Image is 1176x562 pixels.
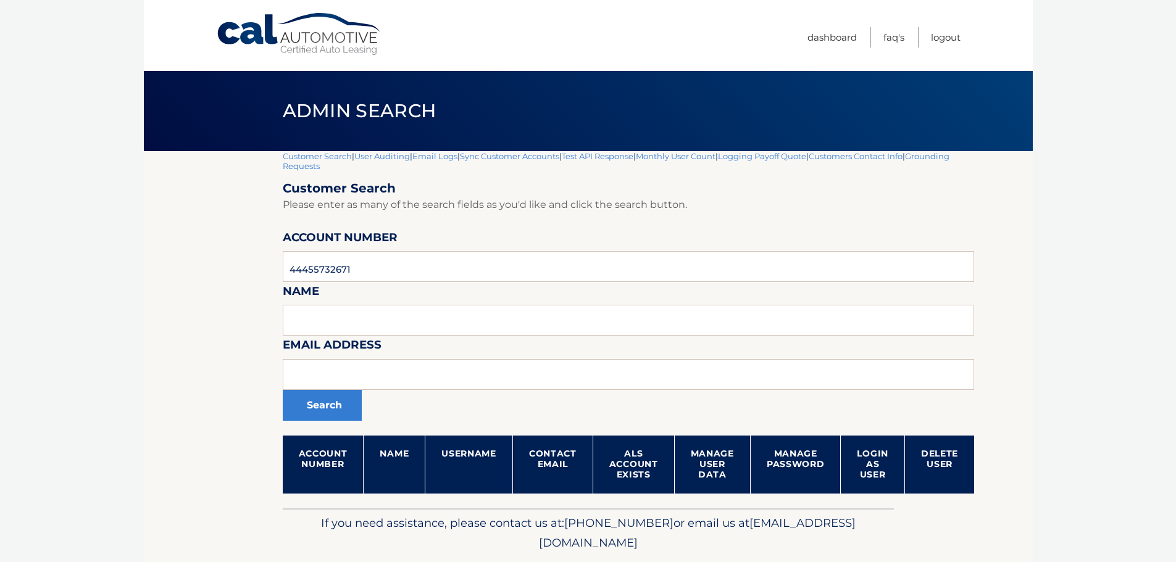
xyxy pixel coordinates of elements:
[283,228,398,251] label: Account Number
[718,151,806,161] a: Logging Payoff Quote
[562,151,633,161] a: Test API Response
[564,516,673,530] span: [PHONE_NUMBER]
[291,513,886,553] p: If you need assistance, please contact us at: or email us at
[750,436,841,494] th: Manage Password
[674,436,750,494] th: Manage User Data
[283,151,352,161] a: Customer Search
[283,436,364,494] th: Account Number
[904,436,974,494] th: Delete User
[883,27,904,48] a: FAQ's
[283,151,975,508] div: | | | | | | | |
[412,151,457,161] a: Email Logs
[512,436,593,494] th: Contact Email
[283,282,319,305] label: Name
[283,181,975,196] h2: Customer Search
[593,436,674,494] th: ALS Account Exists
[283,336,382,358] label: Email Address
[809,151,903,161] a: Customers Contact Info
[931,27,961,48] a: Logout
[283,196,975,213] p: Please enter as many of the search fields as you'd like and click the search button.
[539,516,856,550] span: [EMAIL_ADDRESS][DOMAIN_NAME]
[283,151,949,171] a: Grounding Requests
[807,27,857,48] a: Dashboard
[841,436,905,494] th: Login as User
[283,390,362,421] button: Search
[636,151,715,161] a: Monthly User Count
[460,151,559,161] a: Sync Customer Accounts
[364,436,425,494] th: Name
[425,436,513,494] th: Username
[354,151,410,161] a: User Auditing
[216,12,383,56] a: Cal Automotive
[283,99,436,122] span: Admin Search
